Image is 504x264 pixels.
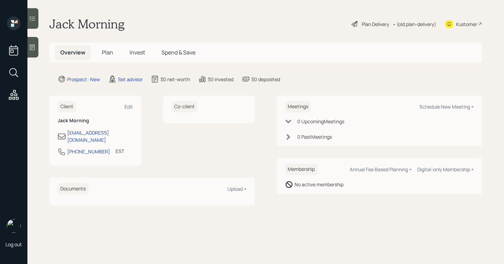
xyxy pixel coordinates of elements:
[118,76,143,83] div: Set advisor
[160,76,190,83] div: $0 net-worth
[49,16,124,32] h1: Jack Morning
[58,118,133,124] h6: Jack Morning
[171,101,197,112] h6: Co-client
[251,76,280,83] div: $0 deposited
[297,118,344,125] div: 0 Upcoming Meeting s
[350,166,412,173] div: Annual Fee Based Planning +
[208,76,233,83] div: $0 invested
[419,103,474,110] div: Schedule New Meeting +
[130,49,145,56] span: Invest
[102,49,113,56] span: Plan
[67,129,133,143] div: [EMAIL_ADDRESS][DOMAIN_NAME]
[67,148,110,155] div: [PHONE_NUMBER]
[161,49,195,56] span: Spend & Save
[124,103,133,110] div: Edit
[393,21,436,28] div: • (old plan-delivery)
[67,76,100,83] div: Prospect · New
[297,133,332,140] div: 0 Past Meeting s
[295,181,344,188] div: No active membership
[285,164,317,175] h6: Membership
[456,21,477,28] div: Kustomer
[58,101,76,112] h6: Client
[60,49,85,56] span: Overview
[417,166,474,173] div: Digital-only Membership +
[7,219,21,233] img: retirable_logo.png
[58,183,88,194] h6: Documents
[116,148,124,155] div: EST
[285,101,311,112] h6: Meetings
[362,21,389,28] div: Plan Delivery
[227,186,247,192] div: Upload +
[5,241,22,248] div: Log out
